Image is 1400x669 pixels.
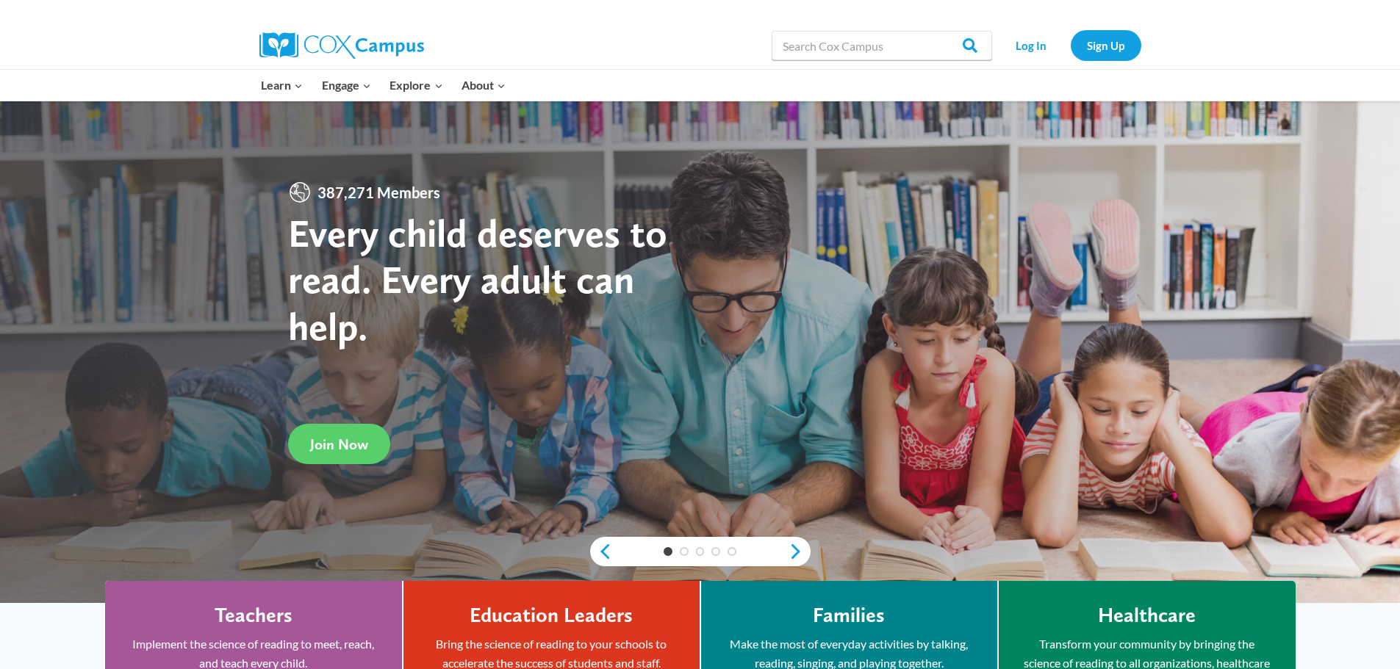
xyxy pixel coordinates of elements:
[1071,30,1141,60] a: Sign Up
[813,603,885,628] h4: Families
[261,76,303,95] span: Learn
[696,547,705,556] a: 3
[470,603,633,628] h4: Education Leaders
[1098,603,1196,628] h4: Healthcare
[590,537,811,566] div: content slider buttons
[390,76,442,95] span: Explore
[728,547,736,556] a: 5
[259,32,424,59] img: Cox Campus
[310,435,368,453] span: Join Now
[288,424,390,464] a: Join Now
[999,30,1141,60] nav: Secondary Navigation
[711,547,720,556] a: 4
[252,70,515,101] nav: Primary Navigation
[680,547,689,556] a: 2
[999,30,1063,60] a: Log In
[590,543,612,560] a: previous
[789,543,811,560] a: next
[664,547,672,556] a: 1
[462,76,506,95] span: About
[215,603,292,628] h4: Teachers
[322,76,371,95] span: Engage
[312,181,446,204] span: 387,271 Members
[772,31,992,60] input: Search Cox Campus
[288,209,667,350] strong: Every child deserves to read. Every adult can help.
